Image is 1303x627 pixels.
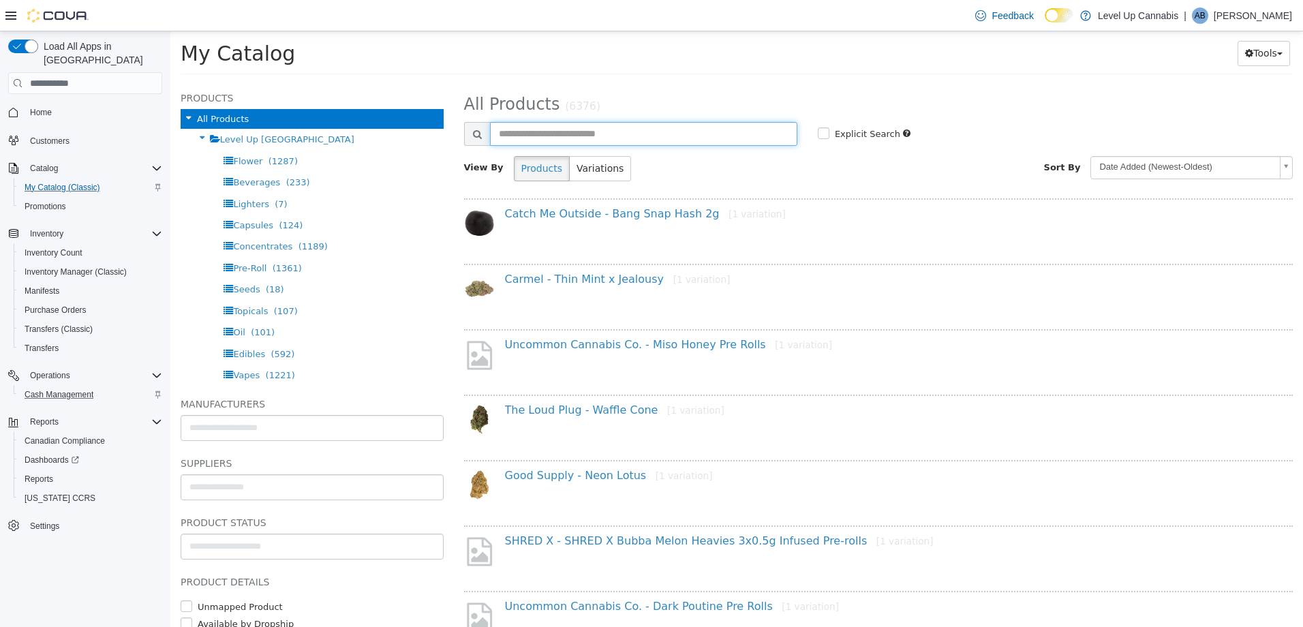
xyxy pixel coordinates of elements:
[294,242,324,273] img: 150
[14,178,168,197] button: My Catalog (Classic)
[19,340,64,356] a: Transfers
[19,340,162,356] span: Transfers
[14,301,168,320] button: Purchase Orders
[294,63,390,82] span: All Products
[63,125,92,135] span: Flower
[25,517,162,534] span: Settings
[63,232,96,242] span: Pre-Roll
[10,542,273,559] h5: Product Details
[30,107,52,118] span: Home
[63,339,89,349] span: Vapes
[1045,8,1073,22] input: Dark Mode
[3,130,168,150] button: Customers
[14,339,168,358] button: Transfers
[63,318,95,328] span: Edibles
[19,179,106,196] a: My Catalog (Classic)
[25,266,127,277] span: Inventory Manager (Classic)
[14,470,168,489] button: Reports
[38,40,162,67] span: Load All Apps in [GEOGRAPHIC_DATA]
[25,367,162,384] span: Operations
[25,160,162,177] span: Catalog
[503,243,560,254] small: [1 variation]
[3,102,168,122] button: Home
[19,302,92,318] a: Purchase Orders
[335,241,560,254] a: Carmel - Thin Mint x Jealousy[1 variation]
[14,385,168,404] button: Cash Management
[25,518,65,534] a: Settings
[25,104,162,121] span: Home
[294,438,324,469] img: 150
[1192,7,1208,24] div: Aden Blahut
[25,389,93,400] span: Cash Management
[14,243,168,262] button: Inventory Count
[10,10,125,34] span: My Catalog
[14,431,168,450] button: Canadian Compliance
[661,96,730,110] label: Explicit Search
[25,493,95,504] span: [US_STATE] CCRS
[27,9,89,22] img: Cova
[25,201,66,212] span: Promotions
[294,131,333,141] span: View By
[19,321,98,337] a: Transfers (Classic)
[14,489,168,508] button: [US_STATE] CCRS
[10,424,273,440] h5: Suppliers
[611,570,669,581] small: [1 variation]
[19,179,162,196] span: My Catalog (Classic)
[50,103,184,113] span: Level Up [GEOGRAPHIC_DATA]
[1067,10,1120,35] button: Tools
[25,305,87,316] span: Purchase Orders
[25,182,100,193] span: My Catalog (Classic)
[108,189,132,199] span: (124)
[25,414,64,430] button: Reports
[335,503,763,516] a: SHRED X - SHRED X Bubba Melon Heavies 3x0.5g Infused Pre-rolls[1 variation]
[1195,7,1206,24] span: AB
[25,286,59,296] span: Manifests
[19,490,162,506] span: Washington CCRS
[706,504,763,515] small: [1 variation]
[335,568,669,581] a: Uncommon Cannabis Co. - Dark Poutine Pre Rolls[1 variation]
[3,412,168,431] button: Reports
[19,490,101,506] a: [US_STATE] CCRS
[30,370,70,381] span: Operations
[25,226,69,242] button: Inventory
[1184,7,1186,24] p: |
[19,452,162,468] span: Dashboards
[63,275,97,285] span: Topicals
[921,125,1104,147] span: Date Added (Newest-Oldest)
[19,283,162,299] span: Manifests
[14,320,168,339] button: Transfers (Classic)
[558,177,615,188] small: [1 variation]
[19,433,110,449] a: Canadian Compliance
[27,82,78,93] span: All Products
[19,198,162,215] span: Promotions
[95,339,125,349] span: (1221)
[3,516,168,536] button: Settings
[992,9,1033,22] span: Feedback
[25,343,59,354] span: Transfers
[10,483,273,500] h5: Product Status
[294,307,324,341] img: missing-image.png
[25,435,105,446] span: Canadian Compliance
[294,373,324,403] img: 150
[19,198,72,215] a: Promotions
[25,160,63,177] button: Catalog
[19,245,162,261] span: Inventory Count
[14,262,168,281] button: Inventory Manager (Classic)
[100,318,124,328] span: (592)
[19,302,162,318] span: Purchase Orders
[19,321,162,337] span: Transfers (Classic)
[116,146,140,156] span: (233)
[19,471,59,487] a: Reports
[10,365,273,381] h5: Manufacturers
[102,232,132,242] span: (1361)
[104,275,127,285] span: (107)
[63,168,99,178] span: Lighters
[63,146,110,156] span: Beverages
[24,569,112,583] label: Unmapped Product
[25,133,75,149] a: Customers
[399,125,461,150] button: Variations
[19,264,132,280] a: Inventory Manager (Classic)
[497,373,554,384] small: [1 variation]
[19,264,162,280] span: Inventory Manager (Classic)
[294,569,324,602] img: missing-image.png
